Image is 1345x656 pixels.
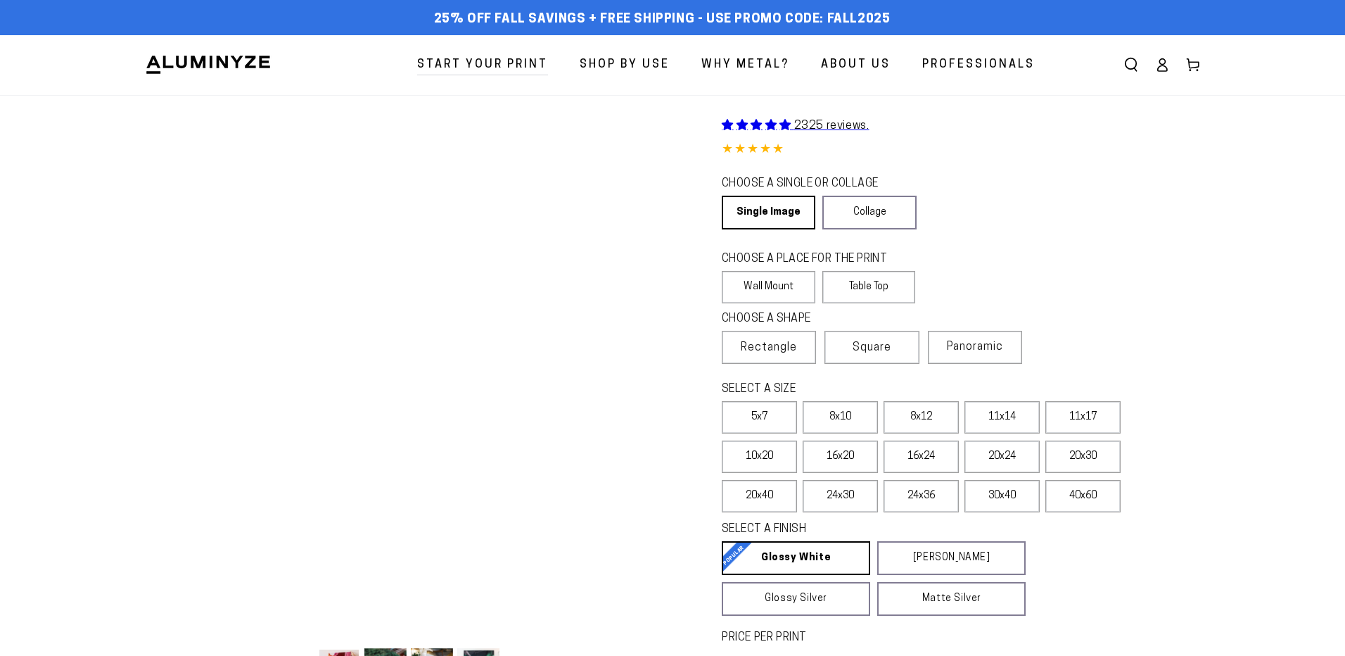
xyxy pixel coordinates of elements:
span: Square [853,339,891,356]
legend: SELECT A SIZE [722,381,1003,398]
a: 2325 reviews. [722,120,869,132]
label: 20x30 [1045,441,1121,473]
a: Single Image [722,196,815,229]
label: 10x20 [722,441,797,473]
span: Start Your Print [417,55,548,75]
label: Wall Mount [722,271,815,303]
label: PRICE PER PRINT [722,630,1200,646]
label: 11x14 [964,401,1040,434]
label: 8x12 [884,401,959,434]
a: Glossy Silver [722,582,870,616]
label: 24x36 [884,480,959,512]
legend: CHOOSE A SINGLE OR COLLAGE [722,176,903,192]
label: 20x40 [722,480,797,512]
label: Table Top [822,271,916,303]
legend: SELECT A FINISH [722,522,992,538]
legend: CHOOSE A SHAPE [722,311,905,327]
a: Matte Silver [877,582,1026,616]
label: 16x24 [884,441,959,473]
a: [PERSON_NAME] [877,541,1026,575]
span: Why Metal? [701,55,789,75]
span: Panoramic [947,341,1003,353]
a: Professionals [912,46,1045,84]
a: Shop By Use [569,46,680,84]
img: Aluminyze [145,54,272,75]
a: Glossy White [722,541,870,575]
span: About Us [821,55,891,75]
label: 8x10 [803,401,878,434]
span: Shop By Use [580,55,670,75]
a: Start Your Print [407,46,559,84]
label: 5x7 [722,401,797,434]
a: About Us [810,46,901,84]
label: 16x20 [803,441,878,473]
summary: Search our site [1116,49,1147,80]
span: Rectangle [741,339,797,356]
label: 30x40 [964,480,1040,512]
span: 2325 reviews. [794,120,869,132]
label: 40x60 [1045,480,1121,512]
span: Professionals [922,55,1035,75]
label: 24x30 [803,480,878,512]
div: 4.85 out of 5.0 stars [722,140,1200,160]
label: 11x17 [1045,401,1121,434]
label: 20x24 [964,441,1040,473]
legend: CHOOSE A PLACE FOR THE PRINT [722,251,903,267]
span: 25% off FALL Savings + Free Shipping - Use Promo Code: FALL2025 [434,12,891,27]
a: Why Metal? [691,46,800,84]
a: Collage [822,196,916,229]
